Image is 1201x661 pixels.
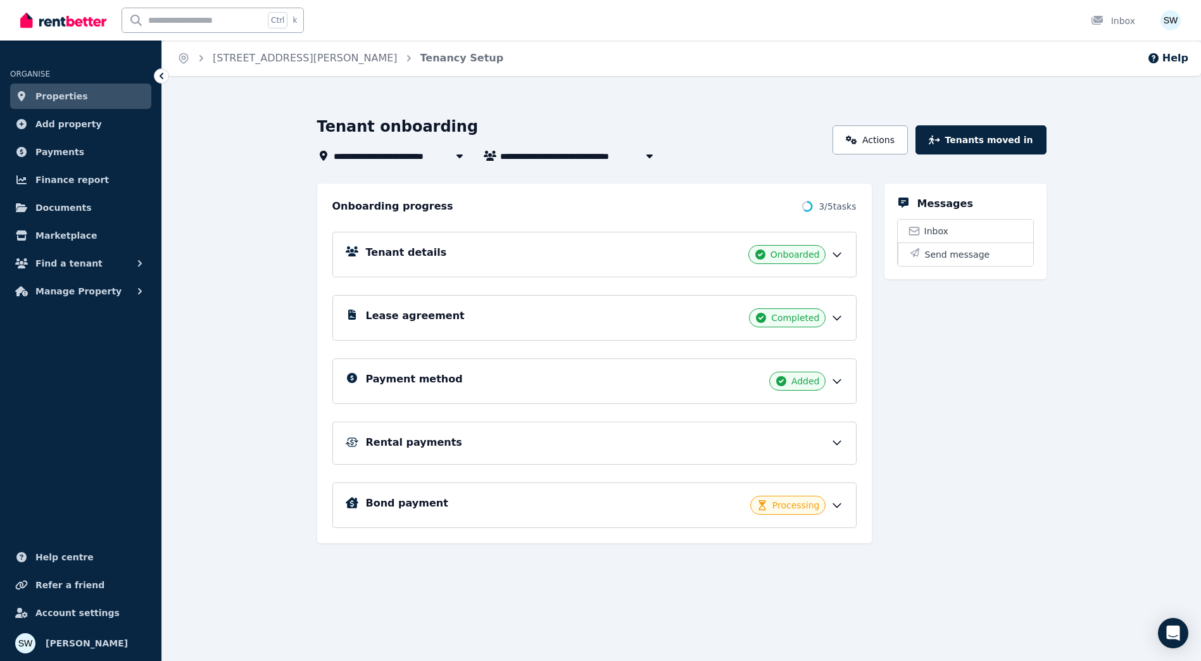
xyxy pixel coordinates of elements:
[35,89,88,104] span: Properties
[833,125,908,154] a: Actions
[10,223,151,248] a: Marketplace
[925,248,990,261] span: Send message
[772,499,820,512] span: Processing
[35,605,120,620] span: Account settings
[1158,618,1188,648] div: Open Intercom Messenger
[10,195,151,220] a: Documents
[366,496,448,511] h5: Bond payment
[346,438,358,447] img: Rental Payments
[35,228,97,243] span: Marketplace
[332,199,453,214] h2: Onboarding progress
[10,139,151,165] a: Payments
[924,225,948,237] span: Inbox
[35,256,103,271] span: Find a tenant
[35,200,92,215] span: Documents
[819,200,856,213] span: 3 / 5 tasks
[10,251,151,276] button: Find a tenant
[366,308,465,324] h5: Lease agreement
[292,15,297,25] span: k
[420,51,504,66] span: Tenancy Setup
[10,167,151,192] a: Finance report
[35,144,84,160] span: Payments
[317,116,479,137] h1: Tenant onboarding
[10,70,50,79] span: ORGANISE
[213,52,398,64] a: [STREET_ADDRESS][PERSON_NAME]
[770,248,820,261] span: Onboarded
[35,550,94,565] span: Help centre
[1147,51,1188,66] button: Help
[1091,15,1135,27] div: Inbox
[366,372,463,387] h5: Payment method
[10,279,151,304] button: Manage Property
[771,312,819,324] span: Completed
[346,497,358,508] img: Bond Details
[898,220,1033,242] a: Inbox
[917,196,973,211] h5: Messages
[10,572,151,598] a: Refer a friend
[35,116,102,132] span: Add property
[15,633,35,653] img: Sam Watson
[35,284,122,299] span: Manage Property
[35,577,104,593] span: Refer a friend
[20,11,106,30] img: RentBetter
[366,245,447,260] h5: Tenant details
[35,172,109,187] span: Finance report
[162,41,519,76] nav: Breadcrumb
[46,636,128,651] span: [PERSON_NAME]
[10,545,151,570] a: Help centre
[915,125,1046,154] button: Tenants moved in
[10,111,151,137] a: Add property
[898,242,1033,266] button: Send message
[10,600,151,626] a: Account settings
[366,435,462,450] h5: Rental payments
[1160,10,1181,30] img: Sam Watson
[268,12,287,28] span: Ctrl
[791,375,820,387] span: Added
[10,84,151,109] a: Properties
